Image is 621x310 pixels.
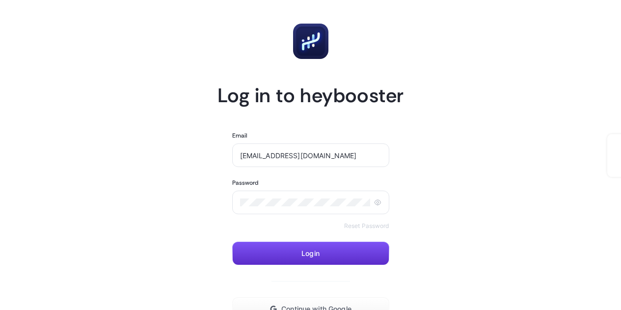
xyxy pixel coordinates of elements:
a: Reset Password [344,222,389,230]
input: Enter your email address [240,151,381,159]
iframe: Intercom live chat [588,277,611,300]
label: Password [232,179,259,187]
button: Login [232,242,389,265]
span: Login [301,250,320,257]
h1: Log in to heybooster [217,83,404,108]
label: Email [232,132,248,140]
